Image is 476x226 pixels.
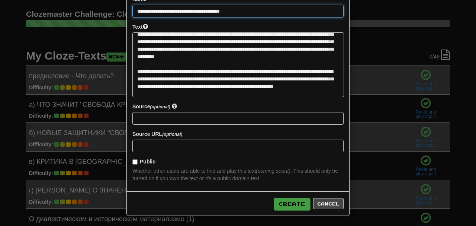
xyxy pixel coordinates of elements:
[150,104,170,109] em: (optional)
[172,104,177,109] span: Wikipedia, Project Gutenberg, etc.
[132,159,138,165] input: Public
[256,168,290,174] em: (coming soon!)
[132,103,177,110] label: Source
[132,23,148,31] label: Text
[132,167,344,182] p: Whether other users are able to find and play this text . This should only be turned on if you ow...
[162,132,182,137] em: (optional)
[132,130,182,138] label: Source URL
[143,24,148,29] span: Enter plain text up to 20,000 characters.
[274,198,310,210] button: Create
[313,198,344,209] button: Cancel
[140,159,155,165] strong: Public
